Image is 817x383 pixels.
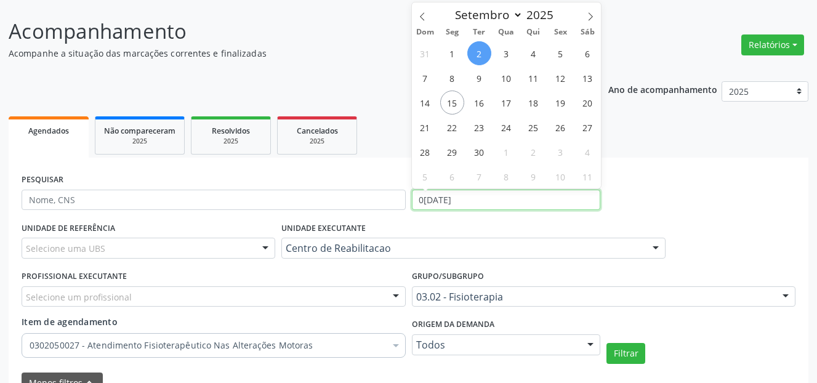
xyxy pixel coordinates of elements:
span: Setembro 27, 2025 [576,115,600,139]
span: Outubro 6, 2025 [440,164,464,188]
span: Todos [416,339,576,351]
span: Outubro 9, 2025 [521,164,545,188]
span: Setembro 20, 2025 [576,91,600,115]
span: Cancelados [297,126,338,136]
span: Setembro 15, 2025 [440,91,464,115]
span: Dom [412,28,439,36]
span: Centro de Reabilitacao [286,242,640,254]
span: Qua [493,28,520,36]
span: Outubro 5, 2025 [413,164,437,188]
span: Agosto 31, 2025 [413,41,437,65]
span: Setembro 23, 2025 [467,115,491,139]
span: Seg [438,28,465,36]
span: 0302050027 - Atendimento Fisioterapêutico Nas Alterações Motoras [30,339,385,352]
span: Setembro 13, 2025 [576,66,600,90]
span: Setembro 19, 2025 [549,91,573,115]
span: Setembro 24, 2025 [494,115,518,139]
span: Setembro 26, 2025 [549,115,573,139]
span: Setembro 2, 2025 [467,41,491,65]
span: Ter [465,28,493,36]
span: Outubro 4, 2025 [576,140,600,164]
button: Relatórios [741,34,804,55]
span: Setembro 29, 2025 [440,140,464,164]
span: Sáb [574,28,601,36]
span: Setembro 17, 2025 [494,91,518,115]
input: Selecione um intervalo [412,190,601,211]
span: Setembro 16, 2025 [467,91,491,115]
span: Setembro 12, 2025 [549,66,573,90]
span: Outubro 7, 2025 [467,164,491,188]
span: Setembro 4, 2025 [521,41,545,65]
span: Setembro 5, 2025 [549,41,573,65]
span: Setembro 1, 2025 [440,41,464,65]
p: Acompanhe a situação das marcações correntes e finalizadas [9,47,568,60]
span: Setembro 30, 2025 [467,140,491,164]
span: Setembro 22, 2025 [440,115,464,139]
span: Setembro 10, 2025 [494,66,518,90]
span: Setembro 7, 2025 [413,66,437,90]
select: Month [449,6,523,23]
span: Setembro 11, 2025 [521,66,545,90]
div: 2025 [286,137,348,146]
span: Sex [547,28,574,36]
span: Outubro 8, 2025 [494,164,518,188]
label: UNIDADE DE REFERÊNCIA [22,219,115,238]
div: 2025 [200,137,262,146]
span: Outubro 10, 2025 [549,164,573,188]
span: Agendados [28,126,69,136]
span: Qui [520,28,547,36]
span: Setembro 18, 2025 [521,91,545,115]
div: 2025 [104,137,175,146]
input: Year [523,7,563,23]
span: 03.02 - Fisioterapia [416,291,771,303]
span: Selecione um profissional [26,291,132,304]
p: Ano de acompanhamento [608,81,717,97]
label: PROFISSIONAL EXECUTANTE [22,267,127,286]
span: Outubro 11, 2025 [576,164,600,188]
label: Origem da demanda [412,315,494,334]
span: Outubro 1, 2025 [494,140,518,164]
span: Outubro 3, 2025 [549,140,573,164]
span: Selecione uma UBS [26,242,105,255]
button: Filtrar [606,343,645,364]
span: Resolvidos [212,126,250,136]
input: Nome, CNS [22,190,406,211]
p: Acompanhamento [9,16,568,47]
span: Setembro 3, 2025 [494,41,518,65]
span: Setembro 8, 2025 [440,66,464,90]
span: Setembro 6, 2025 [576,41,600,65]
span: Setembro 21, 2025 [413,115,437,139]
span: Não compareceram [104,126,175,136]
span: Outubro 2, 2025 [521,140,545,164]
label: PESQUISAR [22,171,63,190]
label: UNIDADE EXECUTANTE [281,219,366,238]
span: Setembro 9, 2025 [467,66,491,90]
span: Setembro 14, 2025 [413,91,437,115]
span: Item de agendamento [22,316,118,328]
label: Grupo/Subgrupo [412,267,484,286]
span: Setembro 25, 2025 [521,115,545,139]
span: Setembro 28, 2025 [413,140,437,164]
